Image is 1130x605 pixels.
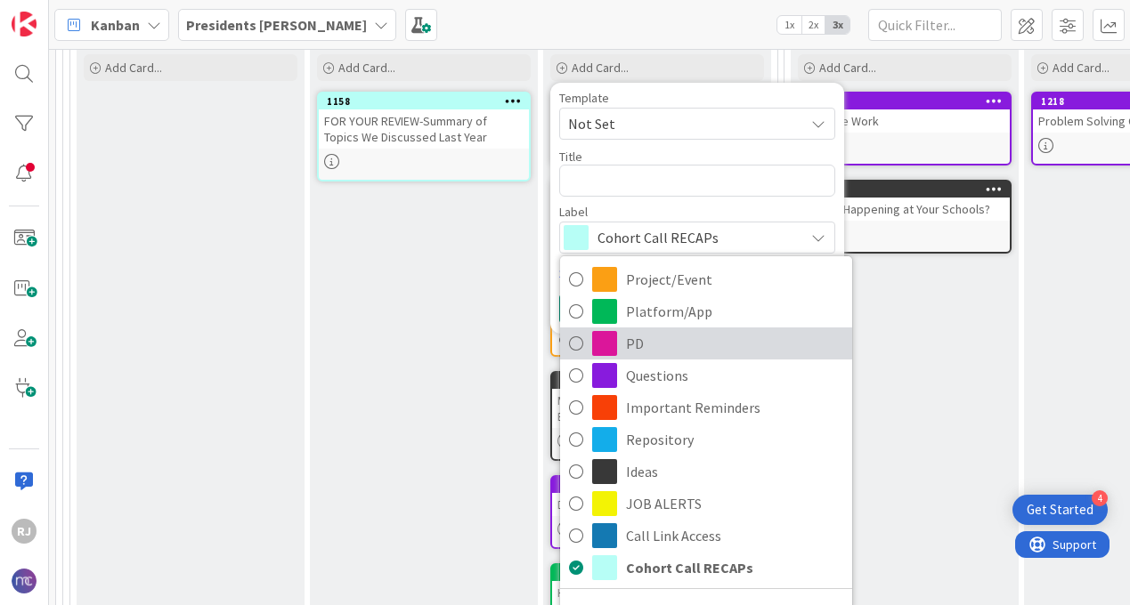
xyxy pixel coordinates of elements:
[327,95,529,108] div: 1158
[560,327,852,359] a: PD
[559,92,609,104] span: Template
[626,554,843,581] span: Cohort Call RECAPs
[12,569,37,593] img: avatar
[777,16,801,34] span: 1x
[12,519,37,544] div: RJ
[626,266,843,293] span: Project/Event
[560,488,852,520] a: JOB ALERTS
[798,92,1012,165] a: 1184Invisible Work
[552,373,762,389] div: 1242
[808,183,1010,196] div: 1245
[552,477,762,493] div: 1174
[560,359,852,391] a: Questions
[800,93,1010,109] div: 1184
[1012,495,1108,525] div: Open Get Started checklist, remaining modules: 4
[800,181,1010,198] div: 1245
[560,456,852,488] a: Ideas
[559,149,582,165] label: Title
[568,112,791,135] span: Not Set
[552,493,762,516] div: Data Driven Practices?
[560,391,852,423] a: Important Reminders
[1053,60,1110,76] span: Add Card...
[626,458,843,485] span: Ideas
[319,109,529,149] div: FOR YOUR REVIEW-Summary of Topics We Discussed Last Year
[319,93,529,109] div: 1158
[12,12,37,36] img: Visit kanbanzone.com
[550,475,764,549] a: 1174Data Driven Practices?
[186,16,367,34] b: Presidents [PERSON_NAME]
[560,263,852,295] a: Project/Event
[560,295,852,327] a: Platform/App
[559,206,588,218] span: Label
[550,371,764,461] a: 1242MEMBER QUESTION: Do You Have Examples of These Documents?
[560,552,852,584] a: Cohort Call RECAPs
[552,477,762,516] div: 1174Data Driven Practices?
[1027,501,1093,519] div: Get Started
[626,298,843,325] span: Platform/App
[868,9,1002,41] input: Quick Filter...
[626,362,843,389] span: Questions
[626,330,843,357] span: PD
[626,394,843,421] span: Important Reminders
[105,60,162,76] span: Add Card...
[319,93,529,149] div: 1158FOR YOUR REVIEW-Summary of Topics We Discussed Last Year
[560,520,852,552] a: Call Link Access
[317,92,531,181] a: 1158FOR YOUR REVIEW-Summary of Topics We Discussed Last Year
[801,16,825,34] span: 2x
[552,565,762,581] div: 1250
[798,180,1012,254] a: 1245What's Happening at Your Schools?
[626,490,843,517] span: JOB ALERTS
[825,16,850,34] span: 3x
[800,198,1010,221] div: What's Happening at Your Schools?
[800,93,1010,133] div: 1184Invisible Work
[1092,490,1108,506] div: 4
[552,389,762,428] div: MEMBER QUESTION: Do You Have Examples of These Documents?
[560,423,852,456] a: Repository
[598,225,795,250] span: Cohort Call RECAPs
[626,426,843,453] span: Repository
[800,181,1010,221] div: 1245What's Happening at Your Schools?
[800,109,1010,133] div: Invisible Work
[37,3,81,24] span: Support
[819,60,876,76] span: Add Card...
[552,373,762,428] div: 1242MEMBER QUESTION: Do You Have Examples of These Documents?
[572,60,629,76] span: Add Card...
[338,60,395,76] span: Add Card...
[91,14,140,36] span: Kanban
[626,522,843,549] span: Call Link Access
[808,95,1010,108] div: 1184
